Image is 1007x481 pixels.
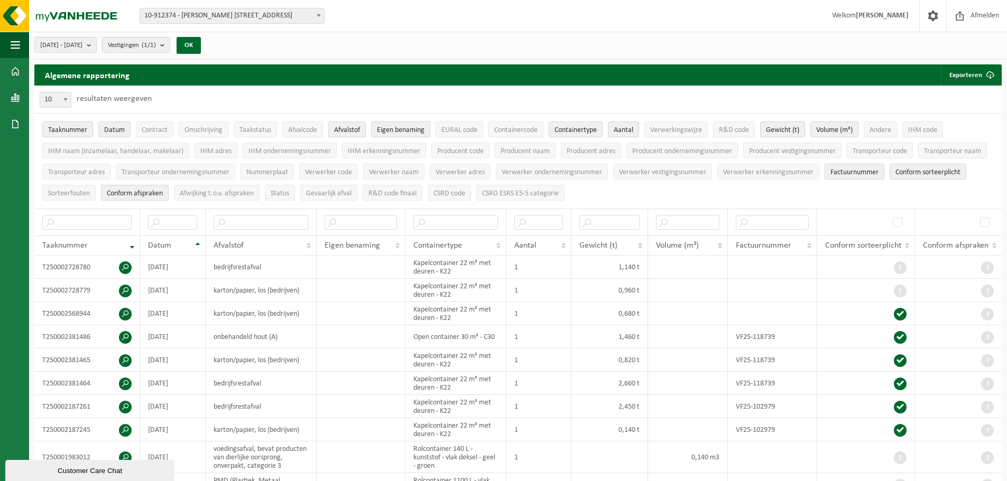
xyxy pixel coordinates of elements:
td: 1,140 t [571,256,648,279]
span: Verwerker vestigingsnummer [619,168,706,176]
span: Datum [148,241,171,250]
td: Open container 30 m³ - C30 [405,325,506,348]
td: T250002381464 [34,372,140,395]
span: IHM erkenningsnummer [348,147,420,155]
td: 1 [506,372,571,395]
td: [DATE] [140,325,206,348]
span: Volume (m³) [816,126,853,134]
span: Taaknummer [42,241,88,250]
button: Exporteren [941,64,1001,86]
button: Producent naamProducent naam: Activate to sort [495,143,556,158]
td: 1,460 t [571,325,648,348]
span: Omschrijving [184,126,223,134]
button: Volume (m³)Volume (m³): Activate to sort [810,121,858,137]
span: Verwerker adres [436,168,485,176]
span: Containercode [494,126,538,134]
td: 1 [506,325,571,348]
td: Kapelcontainer 22 m³ met deuren - K22 [405,395,506,418]
td: 2,660 t [571,372,648,395]
td: 1 [506,348,571,372]
span: Aantal [614,126,633,134]
button: IHM naam (inzamelaar, handelaar, makelaar)IHM naam (inzamelaar, handelaar, makelaar): Activate to... [42,143,189,158]
button: Transporteur codeTransporteur code: Activate to sort [847,143,913,158]
td: 1 [506,302,571,325]
td: 2,450 t [571,395,648,418]
td: T250002187245 [34,418,140,441]
td: Kapelcontainer 22 m³ met deuren - K22 [405,256,506,279]
span: Eigen benaming [325,241,380,250]
span: IHM code [908,126,937,134]
td: VF25-118739 [728,348,817,372]
span: [DATE] - [DATE] [40,37,82,53]
td: 1 [506,256,571,279]
td: T250002187261 [34,395,140,418]
label: resultaten weergeven [77,95,152,103]
span: R&D code [719,126,749,134]
td: Rolcontainer 140 L - kunststof - vlak deksel - geel - groen [405,441,506,473]
td: [DATE] [140,279,206,302]
span: Gewicht (t) [766,126,799,134]
td: Kapelcontainer 22 m³ met deuren - K22 [405,302,506,325]
td: bedrijfsrestafval [206,256,317,279]
span: IHM naam (inzamelaar, handelaar, makelaar) [48,147,183,155]
span: Transporteur ondernemingsnummer [122,168,229,176]
td: 0,140 t [571,418,648,441]
td: onbehandeld hout (A) [206,325,317,348]
count: (1/1) [142,42,156,49]
span: Gewicht (t) [579,241,617,250]
span: Aantal [514,241,537,250]
td: T250002381465 [34,348,140,372]
span: Vestigingen [108,37,156,53]
td: Kapelcontainer 22 m³ met deuren - K22 [405,348,506,372]
span: CSRD ESRS E5-5 categorie [482,190,559,197]
span: IHM ondernemingsnummer [248,147,331,155]
span: Contract [142,126,168,134]
button: Transporteur ondernemingsnummerTransporteur ondernemingsnummer : Activate to sort [116,164,235,180]
td: VF25-118739 [728,325,817,348]
button: AndereAndere: Activate to sort [864,121,897,137]
button: Producent ondernemingsnummerProducent ondernemingsnummer: Activate to sort [626,143,738,158]
span: Verwerkingswijze [650,126,702,134]
button: Verwerker adresVerwerker adres: Activate to sort [430,164,491,180]
span: Factuurnummer [830,168,879,176]
button: Verwerker codeVerwerker code: Activate to sort [299,164,358,180]
td: VF25-118739 [728,372,817,395]
td: 0,140 m3 [648,441,728,473]
span: Transporteur naam [924,147,981,155]
button: IHM adresIHM adres: Activate to sort [195,143,237,158]
button: NummerplaatNummerplaat: Activate to sort [241,164,294,180]
td: karton/papier, los (bedrijven) [206,348,317,372]
span: Conform afspraken [107,190,163,197]
span: 10-912374 - FIKE EUROPE - 2200 HERENTALS, TOEKOMSTLAAN 52 [140,8,325,24]
button: Producent adresProducent adres: Activate to sort [561,143,621,158]
td: karton/papier, los (bedrijven) [206,302,317,325]
span: Eigen benaming [377,126,424,134]
td: bedrijfsrestafval [206,395,317,418]
td: [DATE] [140,256,206,279]
button: ContainercodeContainercode: Activate to sort [488,121,543,137]
button: Vestigingen(1/1) [102,37,170,53]
span: Producent naam [501,147,550,155]
button: IHM erkenningsnummerIHM erkenningsnummer: Activate to sort [342,143,426,158]
button: CSRD ESRS E5-5 categorieCSRD ESRS E5-5 categorie: Activate to sort [476,185,565,201]
span: Andere [870,126,891,134]
span: Volume (m³) [656,241,699,250]
button: EURAL codeEURAL code: Activate to sort [436,121,483,137]
td: [DATE] [140,372,206,395]
span: Afvalstof [214,241,244,250]
button: Verwerker erkenningsnummerVerwerker erkenningsnummer: Activate to sort [717,164,819,180]
span: Verwerker naam [369,168,419,176]
button: TaaknummerTaaknummer: Activate to remove sorting [42,121,93,137]
button: IHM codeIHM code: Activate to sort [902,121,943,137]
td: T250002728780 [34,256,140,279]
button: IHM ondernemingsnummerIHM ondernemingsnummer: Activate to sort [243,143,337,158]
td: 1 [506,279,571,302]
button: AantalAantal: Activate to sort [608,121,639,137]
button: R&D code finaalR&amp;D code finaal: Activate to sort [363,185,422,201]
button: SorteerfoutenSorteerfouten: Activate to sort [42,185,96,201]
span: Verwerker ondernemingsnummer [502,168,602,176]
span: Gevaarlijk afval [306,190,352,197]
span: Transporteur adres [48,168,105,176]
button: ContractContract: Activate to sort [136,121,173,137]
td: voedingsafval, bevat producten van dierlijke oorsprong, onverpakt, categorie 3 [206,441,317,473]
